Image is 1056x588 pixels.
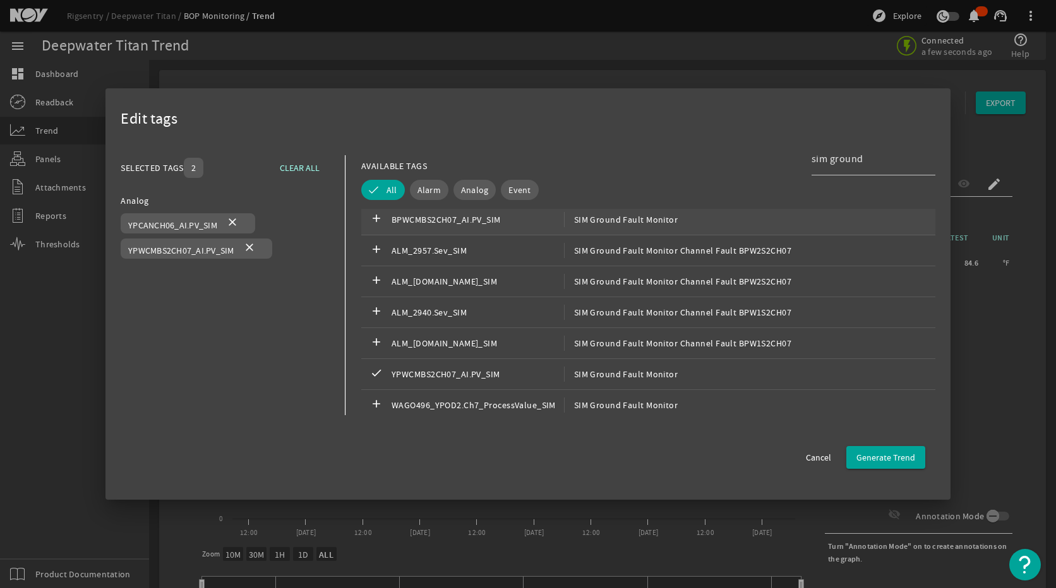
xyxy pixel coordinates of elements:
[369,274,384,289] mat-icon: add
[369,305,384,320] mat-icon: add
[564,336,791,351] span: SIM Ground Fault Monitor Channel Fault BPW1S2CH07
[270,156,330,179] button: CLEAR ALL
[280,160,320,175] span: CLEAR ALL
[392,243,564,258] span: ALM_2957.Sev_SIM
[392,212,564,227] span: BPWCMBS2CH07_AI.PV_SIM
[121,160,184,175] div: SELECTED TAGS
[564,243,791,258] span: SIM Ground Fault Monitor Channel Fault BPW2S2CH07
[564,274,791,289] span: SIM Ground Fault Monitor Channel Fault BPW2S2CH07
[461,184,489,196] span: Analog
[564,212,678,227] span: SIM Ground Fault Monitor
[508,184,531,196] span: Event
[369,367,384,382] mat-icon: check
[191,162,196,174] span: 2
[796,446,841,469] button: Cancel
[128,220,217,231] span: YPCANCH06_AI.PV_SIM
[242,241,257,256] mat-icon: close
[392,367,564,382] span: YPWCMBS2CH07_AI.PV_SIM
[128,245,234,256] span: YPWCMBS2CH07_AI.PV_SIM
[369,336,384,351] mat-icon: add
[361,158,427,173] div: AVAILABLE TAGS
[392,274,564,289] span: ALM_[DOMAIN_NAME]_SIM
[392,336,564,351] span: ALM_[DOMAIN_NAME]_SIM
[564,397,678,413] span: SIM Ground Fault Monitor
[387,184,397,196] span: All
[121,103,935,135] div: Edit tags
[564,367,678,382] span: SIM Ground Fault Monitor
[812,151,925,167] input: Search Tag Names
[121,193,330,208] div: Analog
[1009,549,1041,580] button: Open Resource Center
[392,305,564,320] span: ALM_2940.Sev_SIM
[846,446,925,469] button: Generate Trend
[392,397,564,413] span: WAGO496_YPOD2.Ch7_ProcessValue_SIM
[856,451,915,464] span: Generate Trend
[369,243,384,258] mat-icon: add
[417,184,441,196] span: Alarm
[369,397,384,413] mat-icon: add
[806,451,831,464] span: Cancel
[564,305,791,320] span: SIM Ground Fault Monitor Channel Fault BPW1S2CH07
[369,212,384,227] mat-icon: add
[225,216,240,231] mat-icon: close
